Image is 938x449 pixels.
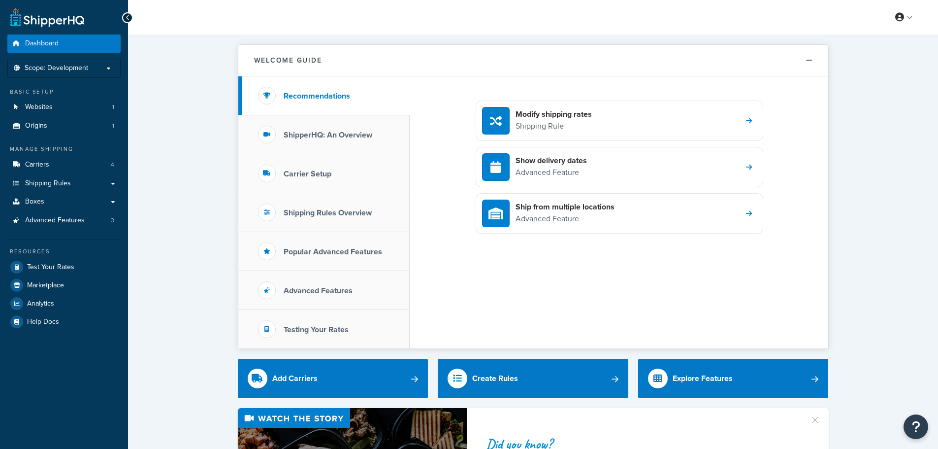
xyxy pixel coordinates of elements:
[27,281,64,290] span: Marketplace
[25,103,53,111] span: Websites
[516,155,587,166] h4: Show delivery dates
[254,57,322,64] h2: Welcome Guide
[516,109,592,120] h4: Modify shipping rates
[25,179,71,188] span: Shipping Rules
[238,359,428,398] a: Add Carriers
[904,414,928,439] button: Open Resource Center
[284,247,382,256] h3: Popular Advanced Features
[516,202,615,212] h4: Ship from multiple locations
[27,300,54,308] span: Analytics
[284,208,372,217] h3: Shipping Rules Overview
[7,156,121,174] li: Carriers
[7,193,121,211] a: Boxes
[7,88,121,96] div: Basic Setup
[7,174,121,193] a: Shipping Rules
[7,117,121,135] a: Origins1
[238,45,828,76] button: Welcome Guide
[25,39,59,48] span: Dashboard
[25,122,47,130] span: Origins
[516,212,615,225] p: Advanced Feature
[27,263,74,272] span: Test Your Rates
[284,170,331,178] h3: Carrier Setup
[284,286,353,295] h3: Advanced Features
[284,325,349,334] h3: Testing Your Rates
[111,161,114,169] span: 4
[25,161,49,169] span: Carriers
[7,98,121,116] a: Websites1
[27,318,59,326] span: Help Docs
[638,359,829,398] a: Explore Features
[7,211,121,230] li: Advanced Features
[7,276,121,294] a: Marketplace
[7,313,121,331] a: Help Docs
[284,131,372,139] h3: ShipperHQ: An Overview
[25,198,44,206] span: Boxes
[516,166,587,179] p: Advanced Feature
[111,216,114,225] span: 3
[7,295,121,312] a: Analytics
[516,120,592,133] p: Shipping Rule
[284,92,350,101] h3: Recommendations
[7,117,121,135] li: Origins
[7,258,121,276] a: Test Your Rates
[112,103,114,111] span: 1
[7,145,121,153] div: Manage Shipping
[472,372,518,385] div: Create Rules
[25,64,88,72] span: Scope: Development
[272,372,318,385] div: Add Carriers
[673,372,733,385] div: Explore Features
[7,35,121,53] a: Dashboard
[7,98,121,116] li: Websites
[438,359,628,398] a: Create Rules
[7,156,121,174] a: Carriers4
[7,247,121,256] div: Resources
[25,216,85,225] span: Advanced Features
[112,122,114,130] span: 1
[7,211,121,230] a: Advanced Features3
